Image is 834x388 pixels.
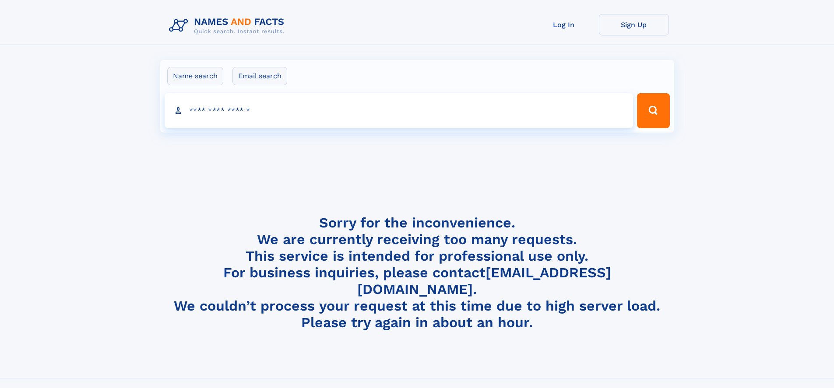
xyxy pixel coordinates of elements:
[357,264,611,297] a: [EMAIL_ADDRESS][DOMAIN_NAME]
[529,14,599,35] a: Log In
[165,93,633,128] input: search input
[637,93,669,128] button: Search Button
[599,14,669,35] a: Sign Up
[167,67,223,85] label: Name search
[165,214,669,331] h4: Sorry for the inconvenience. We are currently receiving too many requests. This service is intend...
[165,14,292,38] img: Logo Names and Facts
[232,67,287,85] label: Email search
